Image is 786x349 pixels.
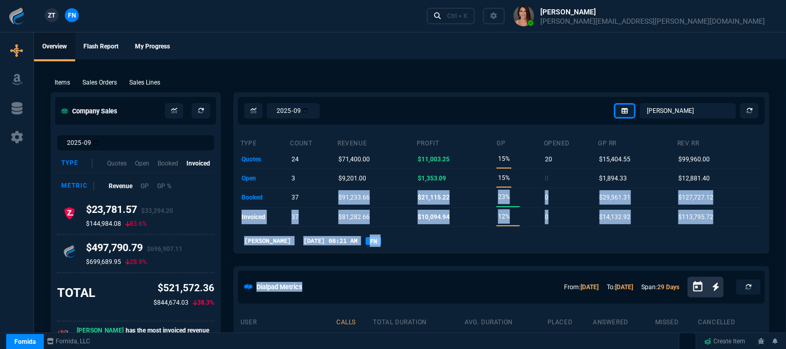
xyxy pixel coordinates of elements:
p: 252 [699,330,761,344]
th: avg. duration [464,314,547,328]
p: $15,404.55 [600,152,631,167]
th: Profit [416,135,497,149]
p: $699,689.95 [86,258,121,266]
p: $521,572.36 [153,281,214,296]
p: 3 [292,171,295,186]
p: 15% [498,171,510,185]
th: total duration [373,314,465,328]
p: 28.9% [125,258,147,266]
th: cancelled [698,314,763,328]
p: $12,881.40 [678,171,710,186]
span: ZT [48,11,56,20]
p: 892 [549,330,591,344]
p: Open [135,159,149,168]
p: Sales Orders [82,78,117,87]
p: Revenue [109,181,132,191]
th: GP [497,135,543,149]
div: Type [61,159,93,168]
p: $127,727.12 [678,190,713,205]
th: placed [547,314,592,328]
p: Invoiced [186,159,210,168]
div: Ctrl + K [447,12,468,20]
td: invoiced [240,207,290,226]
th: missed [655,314,698,328]
h5: Dialpad Metrics [257,282,302,292]
p: Quotes [107,159,127,168]
p: GP [141,181,149,191]
p: $11,003.25 [418,152,450,167]
a: Overview [34,32,75,61]
p: $14,132.92 [600,210,631,224]
p: 38.3% [193,298,214,307]
p: 20 [545,152,552,167]
p: GP % [157,181,172,191]
p: 41s [466,330,545,344]
p: 0 [545,190,549,205]
td: quotes [240,149,290,169]
p: $91,233.66 [338,190,370,205]
p: has the most invoiced revenue this month. [77,326,214,344]
p: $1,353.09 [418,171,446,186]
th: revenue [337,135,416,149]
span: FN [68,11,76,20]
p: $99,960.00 [678,152,710,167]
p: To: [607,282,633,292]
td: booked [240,188,290,207]
p: 23% [498,190,510,204]
p: $844,674.03 [153,298,189,307]
p: Sales Lines [129,78,160,87]
h4: $23,781.57 [86,203,173,220]
p: $10,094.94 [418,210,450,224]
button: Open calendar [692,279,712,294]
p: [DATE] 08:21 AM [299,236,362,245]
p: 9 [594,330,653,344]
a: Create Item [700,334,750,349]
p: 0 [545,210,549,224]
a: 29 Days [657,284,679,291]
p: 4 [656,330,696,344]
p: From: [564,282,599,292]
p: $9,201.00 [338,171,366,186]
span: $696,907.11 [147,245,182,253]
p: 0 [545,171,549,186]
th: calls [336,314,372,328]
p: 37 [292,210,299,224]
a: [DATE] [580,284,599,291]
span: $33,294.20 [141,207,173,214]
p: Span: [641,282,679,292]
td: open [240,169,290,188]
p: Booked [158,159,178,168]
p: $21,115.22 [418,190,450,205]
p: 12% [498,209,510,224]
p: 83.6% [125,220,147,228]
h3: TOTAL [57,285,95,301]
a: My Progress [127,32,178,61]
p: 10h 9m [374,330,463,344]
h4: $497,790.79 [86,241,182,258]
p: $144,984.08 [86,220,121,228]
th: Rev RR [677,135,763,149]
p: Items [55,78,70,87]
p: [PERSON_NAME] [242,330,334,344]
div: Metric [61,181,94,191]
a: msbcCompanyName [44,337,94,346]
p: [PERSON_NAME] [240,236,295,245]
p: 15% [498,152,510,166]
span: [PERSON_NAME] [77,327,124,335]
h5: Company Sales [61,106,117,116]
p: 1161 [337,330,371,344]
th: type [240,135,290,149]
a: [DATE] [615,284,633,291]
p: 37 [292,190,299,205]
p: 🎉 [57,328,69,342]
a: FN [366,237,381,245]
p: $81,282.66 [338,210,370,224]
th: user [240,314,336,328]
th: opened [543,135,598,149]
th: answered [592,314,655,328]
p: $29,561.31 [600,190,631,205]
p: 24 [292,152,299,167]
a: Flash Report [75,32,127,61]
p: $113,795.72 [678,210,713,224]
th: GP RR [597,135,677,149]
